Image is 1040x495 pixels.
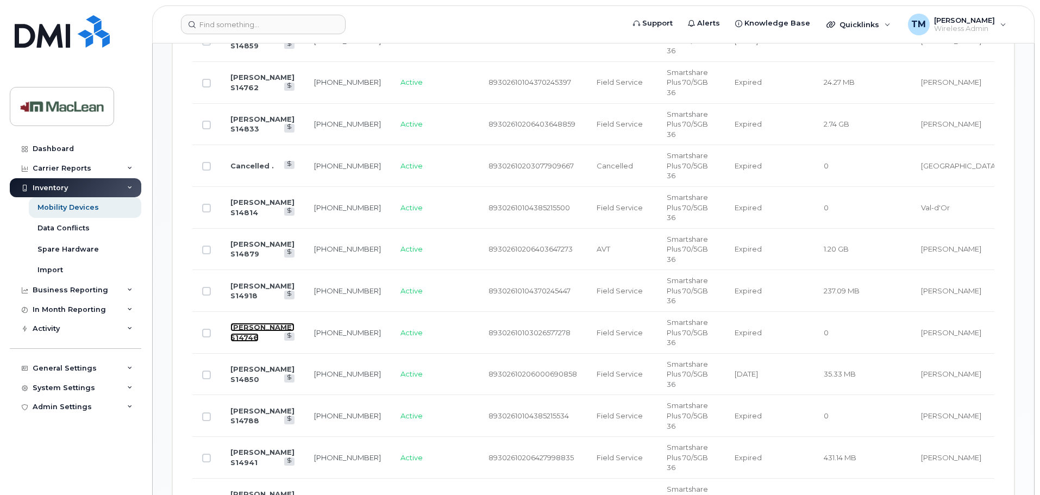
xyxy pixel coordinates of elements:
span: Expired [735,245,762,253]
a: [PHONE_NUMBER] [314,161,381,170]
span: Support [642,18,673,29]
a: [PERSON_NAME] S14788 [230,406,295,425]
a: View Last Bill [284,249,295,257]
span: 2.58 GB [824,36,850,45]
span: Wireless Admin [934,24,995,33]
span: Alerts [697,18,720,29]
span: Smartshare Plus 70/5GB 36 [667,360,708,389]
span: Smartshare Plus 70/5GB 36 [667,401,708,430]
span: 89302610206000690858 [488,369,577,378]
a: View Last Bill [284,458,295,466]
span: Quicklinks [839,20,879,29]
a: [PHONE_NUMBER] [314,328,381,337]
a: [PERSON_NAME] S14941 [230,448,295,467]
span: Active [400,203,423,212]
span: 89302610104370245447 [488,286,571,295]
span: 1.20 GB [824,245,849,253]
a: View Last Bill [284,83,295,91]
a: [PHONE_NUMBER] [314,120,381,128]
span: 89302610104370245397 [488,78,571,86]
span: [PERSON_NAME] [921,453,981,462]
a: View Last Bill [284,41,295,49]
span: [PERSON_NAME] [921,245,981,253]
div: AVT [597,244,647,254]
span: Expired [735,120,762,128]
span: Expired [735,453,762,462]
a: View Last Bill [284,374,295,383]
span: Expired [735,161,762,170]
a: View Last Bill [284,291,295,299]
span: Active [400,161,423,170]
a: View Last Bill [284,161,295,169]
span: Active [400,328,423,337]
span: 0 [824,203,829,212]
div: Field Service [597,77,647,87]
div: Field Service [597,286,647,296]
span: [PERSON_NAME] [921,286,981,295]
a: [PHONE_NUMBER] [314,245,381,253]
span: 0 [824,328,829,337]
span: 237.09 MB [824,286,860,295]
span: Val-d'Or [921,203,950,212]
a: [PHONE_NUMBER] [314,453,381,462]
div: Field Service [597,369,647,379]
a: View Last Bill [284,208,295,216]
span: [PERSON_NAME] [921,120,981,128]
span: Active [400,286,423,295]
a: [PERSON_NAME] S14833 [230,115,295,134]
span: Expired [735,203,762,212]
span: [PERSON_NAME] [921,411,981,420]
span: Smartshare Plus 70/5GB 36 [667,318,708,347]
span: [DATE] [735,36,758,45]
span: 89302610206427998835 [488,453,574,462]
span: Active [400,369,423,378]
span: Smartshare Plus 70/5GB 36 [667,110,708,139]
a: Cancelled . [230,161,274,170]
span: TM [911,18,926,31]
a: [PHONE_NUMBER] [314,369,381,378]
span: Expired [735,286,762,295]
span: 89302610103026577278 [488,328,571,337]
div: Field Service [597,203,647,213]
span: 431.14 MB [824,453,856,462]
span: 0 [824,161,829,170]
input: Find something... [181,15,346,34]
div: Field Service [597,453,647,463]
span: Smartshare Plus 70/5GB 36 [667,151,708,180]
span: Active [400,245,423,253]
span: [PERSON_NAME] [921,328,981,337]
a: [PERSON_NAME] S14814 [230,198,295,217]
span: 89302610203077909667 [488,161,574,170]
span: Active [400,120,423,128]
span: Active [400,411,423,420]
a: [PHONE_NUMBER] [314,203,381,212]
a: [PHONE_NUMBER] [314,36,381,45]
div: Field Service [597,328,647,338]
a: [PERSON_NAME] S14746 [230,323,295,342]
span: 89302610104385215500 [488,203,570,212]
span: Smartshare Plus 70/5GB 36 [667,68,708,97]
span: 89302610206403648859 [488,120,575,128]
a: View Last Bill [284,124,295,132]
a: [PHONE_NUMBER] [314,411,381,420]
div: Quicklinks [819,14,898,35]
div: Tammy Merton [900,14,1014,35]
a: [PHONE_NUMBER] [314,78,381,86]
span: Active [400,453,423,462]
span: Expired [735,328,762,337]
span: [PERSON_NAME] [934,16,995,24]
span: 2.74 GB [824,120,849,128]
span: Smartshare Plus 70/5GB 36 [667,443,708,472]
span: Smartshare Plus 70/5GB 36 [667,235,708,264]
span: 89302610206403647273 [488,245,573,253]
span: 35.33 MB [824,369,856,378]
div: Field Service [597,119,647,129]
span: Expired [735,78,762,86]
span: [PERSON_NAME] [921,36,981,45]
span: 24.27 MB [824,78,855,86]
span: Active [400,36,423,45]
a: Knowledge Base [728,12,818,34]
a: View Last Bill [284,416,295,424]
span: 0 [824,411,829,420]
a: [PERSON_NAME] S14918 [230,281,295,300]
